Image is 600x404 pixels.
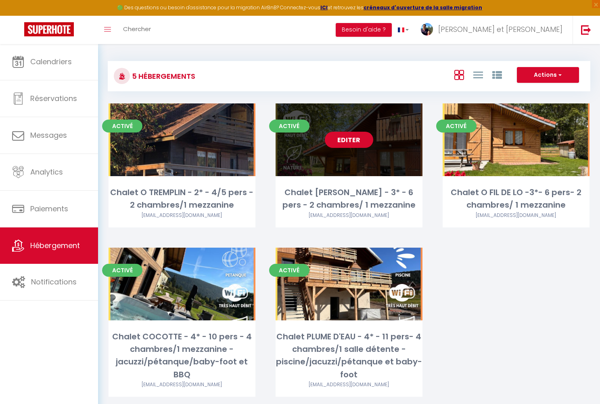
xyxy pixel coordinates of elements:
div: Airbnb [276,212,422,219]
div: Airbnb [109,212,255,219]
div: Airbnb [109,381,255,389]
span: Paiements [30,204,68,214]
div: Airbnb [276,381,422,389]
span: Messages [30,130,67,140]
button: Ouvrir le widget de chat LiveChat [6,3,31,27]
div: Chalet COCOTTE - 4* - 10 pers - 4 chambres/1 mezzanine - jacuzzi/pétanque/baby-foot et BBQ [109,330,255,381]
a: Chercher [117,16,157,44]
span: Activé [102,120,142,133]
div: Airbnb [443,212,590,219]
iframe: Chat [566,368,594,398]
button: Actions [517,67,579,83]
img: Super Booking [24,22,74,36]
span: Activé [269,120,309,133]
div: Chalet O TREMPLIN - 2* - 4/5 pers - 2 chambres/1 mezzanine [109,186,255,212]
span: Activé [436,120,477,133]
span: Réservations [30,93,77,103]
a: créneaux d'ouverture de la salle migration [364,4,482,11]
a: Vue en Liste [473,68,483,81]
div: Chalet O FIL DE LO -3*- 6 pers- 2 chambres/ 1 mezzanine [443,186,590,212]
a: Vue en Box [454,68,464,81]
h3: 5 Hébergements [130,67,195,85]
span: Hébergement [30,240,80,250]
div: Chalet PLUME D'EAU - 4* - 11 pers- 4 chambres/1 salle détente - piscine/jacuzzi/pétanque et baby-... [276,330,422,381]
a: Editer [325,132,373,148]
span: Activé [102,264,142,277]
span: Activé [269,264,309,277]
a: ICI [320,4,328,11]
span: Analytics [30,167,63,177]
img: ... [421,23,433,36]
div: Chalet [PERSON_NAME] - 3* - 6 pers - 2 chambres/ 1 mezzanine [276,186,422,212]
span: Chercher [123,25,151,33]
span: [PERSON_NAME] et [PERSON_NAME] [438,24,562,34]
span: Notifications [31,277,77,287]
span: Calendriers [30,57,72,67]
a: ... [PERSON_NAME] et [PERSON_NAME] [415,16,573,44]
a: Vue par Groupe [492,68,502,81]
img: logout [581,25,591,35]
button: Besoin d'aide ? [336,23,392,37]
